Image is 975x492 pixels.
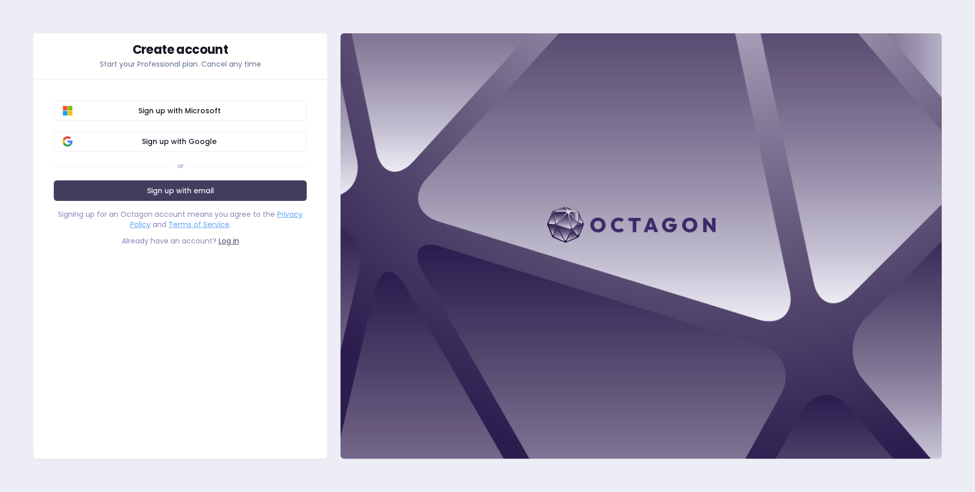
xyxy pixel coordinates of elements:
[54,131,307,152] button: Sign up with Google
[60,106,298,116] span: Sign up with Microsoft
[168,219,229,230] a: Terms of Service
[219,236,239,246] a: Log in
[54,100,307,121] button: Sign up with Microsoft
[177,162,183,170] div: or
[130,209,303,230] a: Privacy Policy
[54,59,307,69] p: Start your Professional plan. Cancel any time
[54,44,307,56] div: Create account
[54,236,307,246] div: Already have an account?
[54,209,307,230] div: Signing up for an Octagon account means you agree to the and .
[54,180,307,201] a: Sign up with email
[60,136,298,147] span: Sign up with Google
